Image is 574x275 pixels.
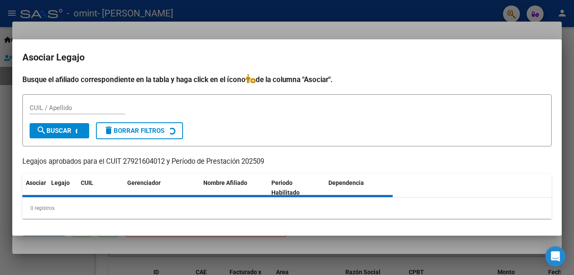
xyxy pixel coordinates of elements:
[81,179,93,186] span: CUIL
[200,174,268,202] datatable-header-cell: Nombre Afiliado
[22,198,552,219] div: 0 registros
[124,174,200,202] datatable-header-cell: Gerenciador
[268,174,325,202] datatable-header-cell: Periodo Habilitado
[96,122,183,139] button: Borrar Filtros
[51,179,70,186] span: Legajo
[203,179,247,186] span: Nombre Afiliado
[545,246,566,267] div: Open Intercom Messenger
[22,74,552,85] h4: Busque el afiliado correspondiente en la tabla y haga click en el ícono de la columna "Asociar".
[22,49,552,66] h2: Asociar Legajo
[48,174,77,202] datatable-header-cell: Legajo
[22,157,552,167] p: Legajos aprobados para el CUIT 27921604012 y Período de Prestación 202509
[127,179,161,186] span: Gerenciador
[104,125,114,135] mat-icon: delete
[328,179,364,186] span: Dependencia
[77,174,124,202] datatable-header-cell: CUIL
[271,179,300,196] span: Periodo Habilitado
[36,125,46,135] mat-icon: search
[36,127,71,135] span: Buscar
[325,174,393,202] datatable-header-cell: Dependencia
[22,174,48,202] datatable-header-cell: Asociar
[104,127,164,135] span: Borrar Filtros
[30,123,89,138] button: Buscar
[26,179,46,186] span: Asociar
